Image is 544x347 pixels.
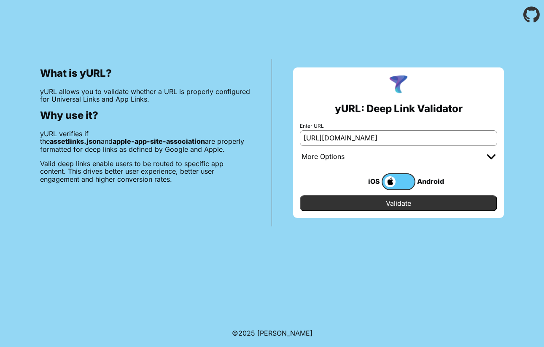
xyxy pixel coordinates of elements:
[40,88,250,103] p: yURL allows you to validate whether a URL is properly configured for Universal Links and App Links.
[238,329,255,337] span: 2025
[300,130,497,145] input: e.g. https://app.chayev.com/xyx
[300,195,497,211] input: Validate
[50,137,101,145] b: assetlinks.json
[113,137,205,145] b: apple-app-site-association
[487,154,496,159] img: chevron
[232,319,312,347] footer: ©
[348,176,382,187] div: iOS
[40,130,250,153] p: yURL verifies if the and are properly formatted for deep links as defined by Google and Apple.
[300,123,497,129] label: Enter URL
[335,103,463,115] h2: yURL: Deep Link Validator
[415,176,449,187] div: Android
[257,329,312,337] a: Michael Ibragimchayev's Personal Site
[40,110,250,121] h2: Why use it?
[388,74,409,96] img: yURL Logo
[40,67,250,79] h2: What is yURL?
[40,160,250,183] p: Valid deep links enable users to be routed to specific app content. This drives better user exper...
[302,153,345,161] div: More Options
